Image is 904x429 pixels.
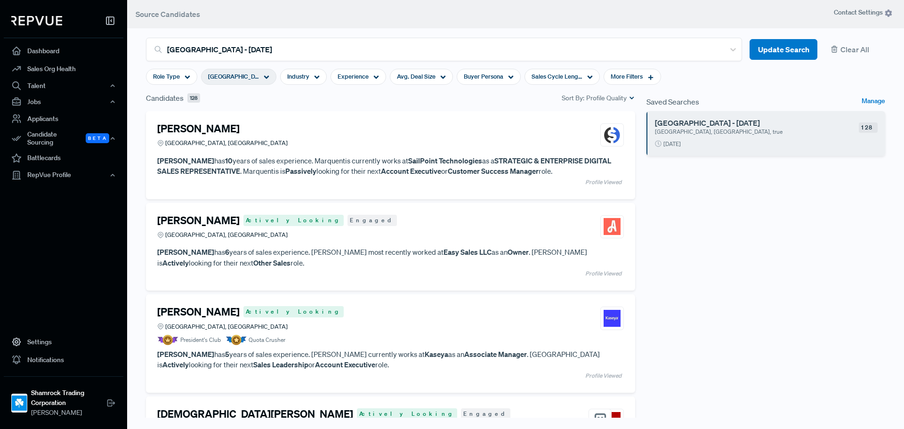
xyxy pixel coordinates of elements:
article: Profile Viewed [157,268,624,279]
strong: Shamrock Trading Corporation [31,388,106,408]
a: Dashboard [4,42,123,60]
img: Kaseya [604,310,621,327]
a: Notifications [4,351,123,369]
a: Applicants [4,110,123,128]
strong: Passively [285,166,316,176]
button: Talent [4,78,123,94]
strong: 6 [225,247,229,257]
h4: [PERSON_NAME] [157,306,240,318]
h4: [DEMOGRAPHIC_DATA][PERSON_NAME] [157,408,353,420]
span: Contact Settings [834,8,893,17]
strong: Customer Success Manager [448,166,539,176]
span: Engaged [461,408,510,420]
strong: [PERSON_NAME] [157,349,214,359]
strong: SailPoint Technologies [408,156,482,165]
strong: Easy Sales LLC [444,247,492,257]
span: [PERSON_NAME] [31,408,106,418]
button: Candidate Sourcing Beta [4,128,123,149]
span: 128 [859,122,878,133]
article: Profile Viewed [157,177,624,188]
img: Keller Williams Realty [604,412,621,429]
article: Profile Viewed [157,370,624,381]
strong: Other Sales [253,258,291,267]
span: Actively Looking [243,215,344,226]
span: Candidates [146,92,184,104]
img: Angi [604,218,621,235]
span: Engaged [347,215,397,226]
strong: Associate Manager [464,349,527,359]
span: Beta [86,133,109,143]
img: RepVue [11,16,62,25]
strong: Owner [508,247,529,257]
a: Battlecards [4,149,123,167]
strong: 10 [225,156,233,165]
span: Sales Cycle Length [532,72,582,81]
h6: [GEOGRAPHIC_DATA] - [DATE] [655,119,847,128]
span: [GEOGRAPHIC_DATA], [GEOGRAPHIC_DATA] [208,72,259,81]
h4: [PERSON_NAME] [157,214,240,227]
span: Role Type [153,72,180,81]
span: [GEOGRAPHIC_DATA], [GEOGRAPHIC_DATA] [165,230,288,239]
strong: Account Executive [315,360,375,369]
p: has years of sales experience. Marquentis currently works at as a . Marquentis is looking for the... [157,155,624,177]
span: Buyer Persona [464,72,503,81]
p: has years of sales experience. [PERSON_NAME] most recently worked at as an . [PERSON_NAME] is loo... [157,247,624,268]
span: Actively Looking [357,408,457,420]
span: [GEOGRAPHIC_DATA], [GEOGRAPHIC_DATA] [165,138,288,147]
span: Avg. Deal Size [397,72,436,81]
span: 128 [187,93,200,103]
img: Shamrock Trading Corporation [12,396,27,411]
div: Candidate Sourcing [4,128,123,149]
button: RepVue Profile [4,167,123,183]
span: President's Club [180,336,221,344]
span: More Filters [611,72,643,81]
strong: Account Executive [381,166,441,176]
span: Profile Quality [586,93,627,103]
img: President Badge [157,335,178,345]
strong: Actively [162,360,189,369]
a: Settings [4,333,123,351]
img: GovSpend [604,127,621,144]
span: Industry [287,72,309,81]
span: Quota Crusher [249,336,285,344]
strong: [PERSON_NAME] [157,247,214,257]
span: Saved Searches [646,96,699,107]
p: [GEOGRAPHIC_DATA], [GEOGRAPHIC_DATA], true [655,128,828,136]
img: Quota Badge [226,335,247,345]
span: Experience [338,72,369,81]
strong: Kaseya [425,349,448,359]
strong: Sales Leadership [253,360,308,369]
button: Jobs [4,94,123,110]
button: Clear All [825,39,885,60]
span: [DATE] [663,140,681,148]
strong: Actively [162,258,189,267]
h4: [PERSON_NAME] [157,122,240,135]
span: [GEOGRAPHIC_DATA], [GEOGRAPHIC_DATA] [165,322,288,331]
a: Sales Org Health [4,60,123,78]
span: Source Candidates [136,9,200,19]
span: Actively Looking [243,306,344,317]
button: Update Search [750,39,817,60]
p: has years of sales experience. [PERSON_NAME] currently works at as an . [GEOGRAPHIC_DATA] is look... [157,349,624,370]
a: Shamrock Trading CorporationShamrock Trading Corporation[PERSON_NAME] [4,376,123,421]
div: Sort By: [562,93,635,103]
a: Manage [862,96,885,107]
strong: [PERSON_NAME] [157,156,214,165]
strong: 5 [225,349,229,359]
